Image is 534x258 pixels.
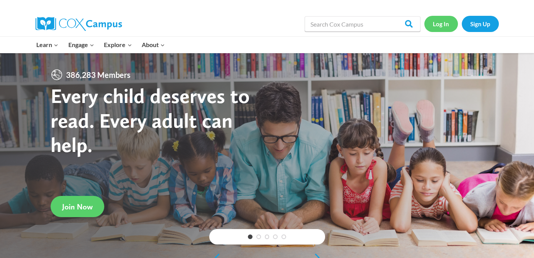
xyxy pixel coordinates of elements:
strong: Every child deserves to read. Every adult can help. [51,83,250,157]
a: 4 [273,234,278,239]
img: Cox Campus [36,17,122,31]
a: Sign Up [462,16,499,32]
a: Log In [424,16,458,32]
nav: Secondary Navigation [424,16,499,32]
a: 3 [265,234,270,239]
a: 5 [281,234,286,239]
input: Search Cox Campus [305,16,420,32]
button: Child menu of Explore [99,37,137,53]
button: Child menu of Learn [32,37,64,53]
button: Child menu of Engage [63,37,99,53]
a: 1 [248,234,253,239]
span: 386,283 Members [63,69,134,81]
a: Join Now [51,196,104,217]
button: Child menu of About [137,37,170,53]
a: 2 [256,234,261,239]
nav: Primary Navigation [32,37,170,53]
span: Join Now [62,202,93,211]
